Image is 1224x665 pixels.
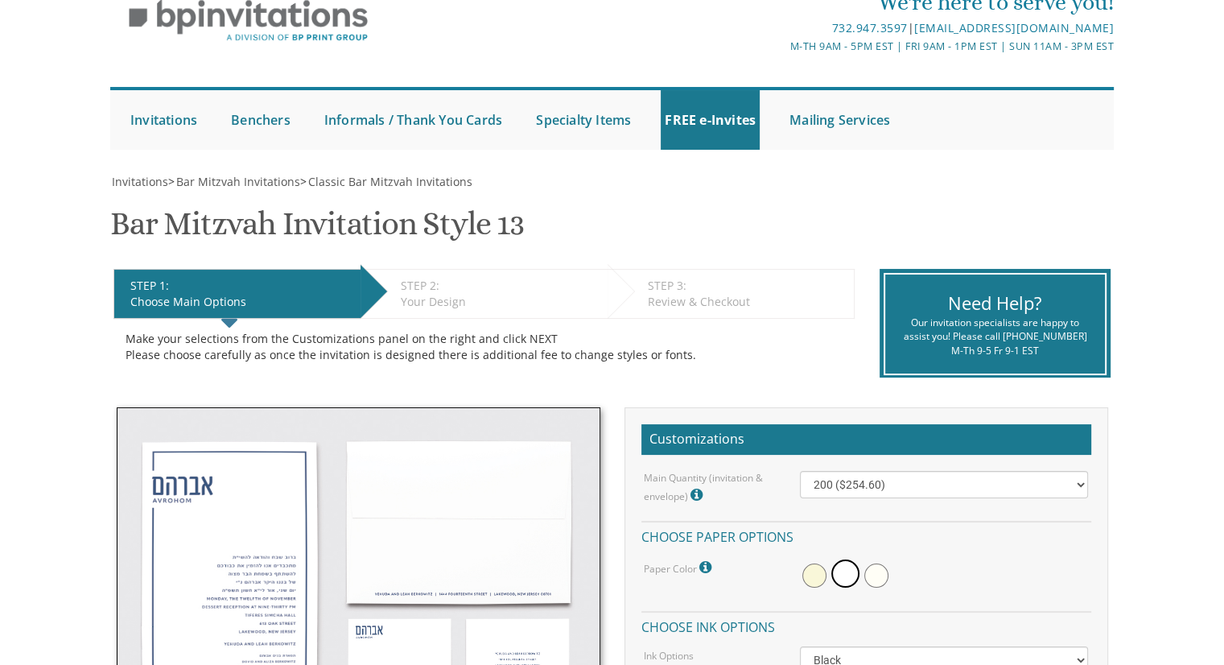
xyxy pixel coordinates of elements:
[308,174,472,189] span: Classic Bar Mitzvah Invitations
[112,174,168,189] span: Invitations
[126,90,201,150] a: Invitations
[641,521,1091,549] h4: Choose paper options
[785,90,894,150] a: Mailing Services
[446,19,1114,38] div: |
[644,557,715,578] label: Paper Color
[897,316,1093,357] div: Our invitation specialists are happy to assist you! Please call [PHONE_NUMBER] M-Th 9-5 Fr 9-1 EST
[914,20,1114,35] a: [EMAIL_ADDRESS][DOMAIN_NAME]
[644,649,694,663] label: Ink Options
[130,294,352,310] div: Choose Main Options
[401,294,600,310] div: Your Design
[897,291,1093,316] div: Need Help?
[175,174,300,189] a: Bar Mitzvah Invitations
[126,331,843,363] div: Make your selections from the Customizations panel on the right and click NEXT Please choose care...
[831,20,907,35] a: 732.947.3597
[130,278,352,294] div: STEP 1:
[532,90,635,150] a: Specialty Items
[227,90,295,150] a: Benchers
[320,90,506,150] a: Informals / Thank You Cards
[307,174,472,189] a: Classic Bar Mitzvah Invitations
[168,174,300,189] span: >
[110,206,524,254] h1: Bar Mitzvah Invitation Style 13
[641,424,1091,455] h2: Customizations
[446,38,1114,55] div: M-Th 9am - 5pm EST | Fri 9am - 1pm EST | Sun 11am - 3pm EST
[648,294,846,310] div: Review & Checkout
[641,611,1091,639] h4: Choose ink options
[648,278,846,294] div: STEP 3:
[300,174,472,189] span: >
[401,278,600,294] div: STEP 2:
[644,471,776,506] label: Main Quantity (invitation & envelope)
[176,174,300,189] span: Bar Mitzvah Invitations
[110,174,168,189] a: Invitations
[661,90,760,150] a: FREE e-Invites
